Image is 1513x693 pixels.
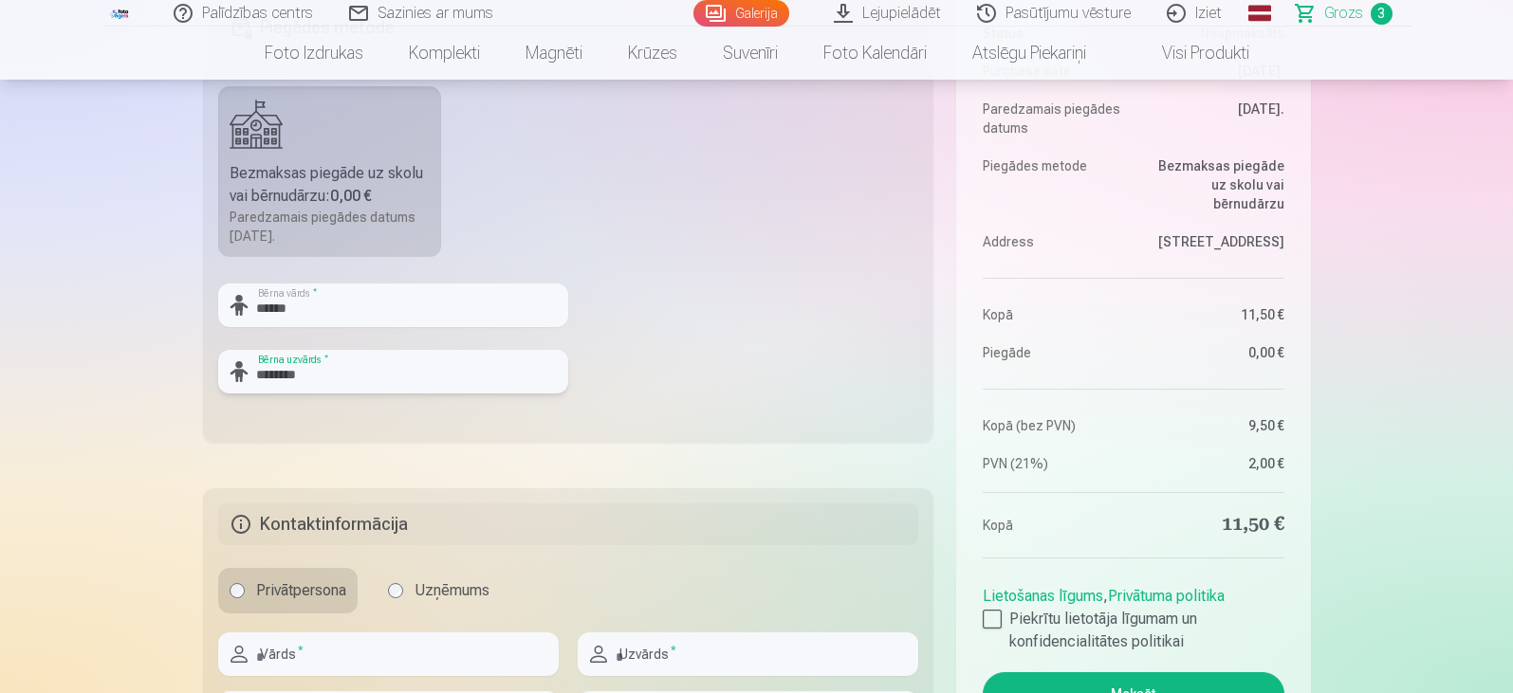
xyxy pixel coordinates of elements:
a: Atslēgu piekariņi [950,27,1109,80]
div: Bezmaksas piegāde uz skolu vai bērnudārzu : [230,162,431,208]
dt: Address [983,232,1124,251]
img: /fa1 [110,8,131,19]
dd: [STREET_ADDRESS] [1143,232,1284,251]
dt: Piegādes metode [983,156,1124,213]
div: Paredzamais piegādes datums [DATE]. [230,208,431,246]
dt: Piegāde [983,343,1124,362]
a: Lietošanas līgums [983,587,1103,605]
dt: Kopā [983,305,1124,324]
input: Uzņēmums [388,583,403,598]
dd: 0,00 € [1143,343,1284,362]
a: Privātuma politika [1108,587,1225,605]
dt: Kopā (bez PVN) [983,416,1124,435]
dt: PVN (21%) [983,454,1124,473]
dd: Bezmaksas piegāde uz skolu vai bērnudārzu [1143,156,1284,213]
a: Suvenīri [700,27,801,80]
label: Privātpersona [218,568,358,613]
a: Foto izdrukas [242,27,386,80]
a: Foto kalendāri [801,27,950,80]
div: , [983,577,1283,653]
dt: Paredzamais piegādes datums [983,100,1124,137]
label: Piekrītu lietotāja līgumam un konfidencialitātes politikai [983,608,1283,653]
input: Privātpersona [230,583,245,598]
dd: 11,50 € [1143,305,1284,324]
a: Magnēti [503,27,605,80]
dd: [DATE]. [1143,100,1284,137]
a: Komplekti [386,27,503,80]
label: Uzņēmums [377,568,501,613]
span: 3 [1371,3,1393,25]
dd: 9,50 € [1143,416,1284,435]
dd: 11,50 € [1143,512,1284,538]
span: Grozs [1324,2,1363,25]
h5: Kontaktinformācija [218,503,919,545]
a: Krūzes [605,27,700,80]
a: Visi produkti [1109,27,1272,80]
b: 0,00 € [330,187,372,205]
dd: 2,00 € [1143,454,1284,473]
dt: Kopā [983,512,1124,538]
